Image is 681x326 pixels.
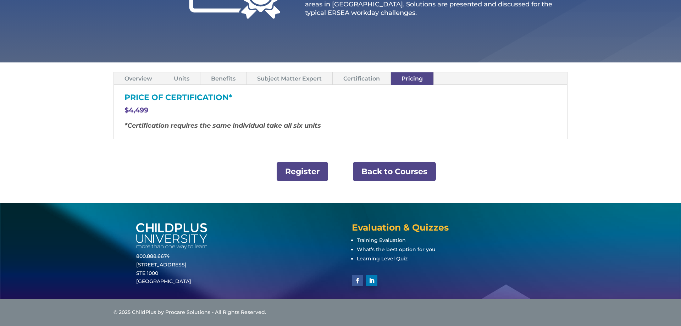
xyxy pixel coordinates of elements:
[353,162,436,181] a: Back to Courses
[357,246,435,253] a: What’s the best option for you
[136,223,207,250] img: white-cpu-wordmark
[391,72,433,85] a: Pricing
[247,72,332,85] a: Subject Matter Expert
[352,275,363,286] a: Follow on Facebook
[163,72,200,85] a: Units
[113,308,567,317] div: © 2025 ChildPlus by Procare Solutions - All Rights Reserved.
[136,253,170,259] a: 800.888.6674
[200,72,246,85] a: Benefits
[124,106,148,114] span: $4,499
[136,261,191,285] a: [STREET_ADDRESS]STE 1000[GEOGRAPHIC_DATA]
[124,94,557,105] h3: PRICE OF CERTIFICATION*
[114,72,163,85] a: Overview
[357,255,408,262] a: Learning Level Quiz
[277,162,328,181] a: Register
[124,122,321,129] em: *Certification requires the same individual take all six units
[357,237,406,243] a: Training Evaluation
[366,275,377,286] a: Follow on LinkedIn
[352,223,545,236] h4: Evaluation & Quizzes
[333,72,391,85] a: Certification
